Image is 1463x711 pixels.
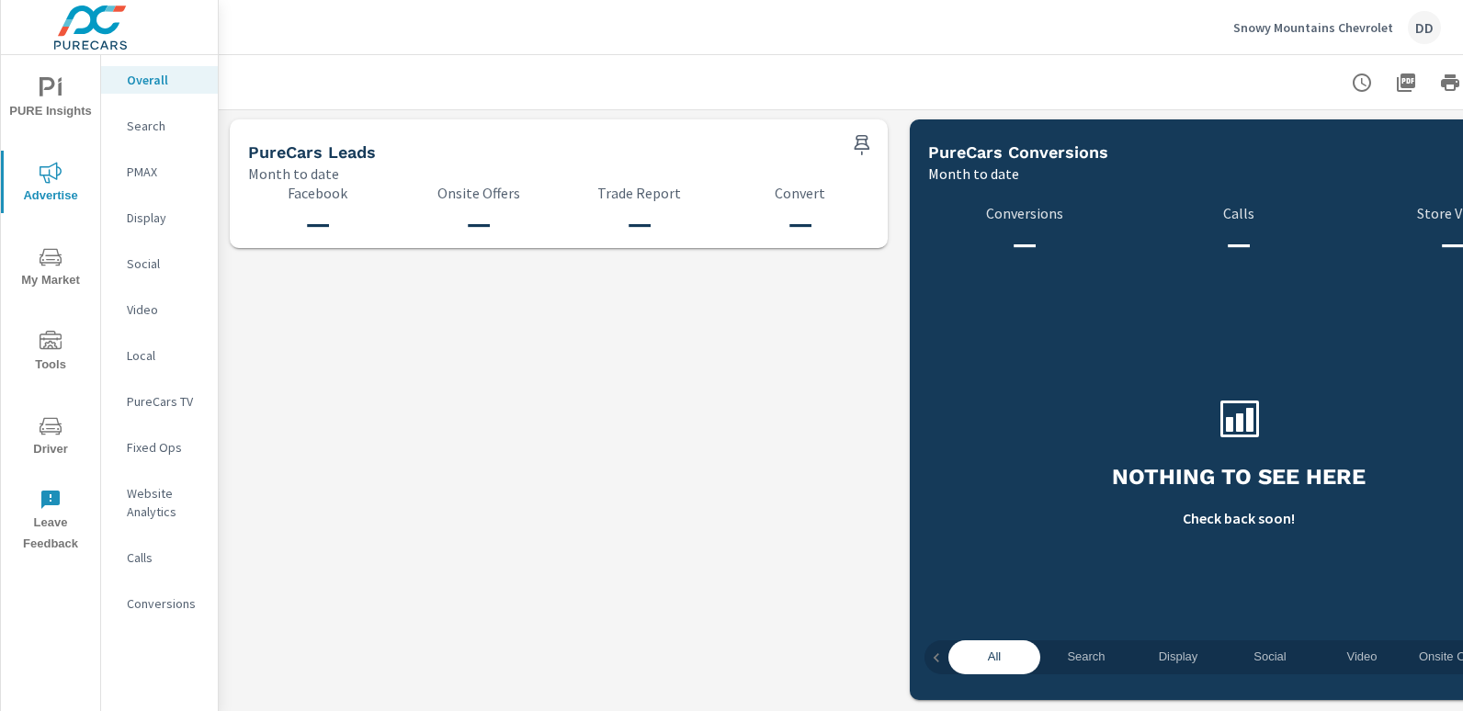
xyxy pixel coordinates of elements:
[101,112,218,140] div: Search
[1112,461,1366,492] h3: Nothing to see here
[248,142,376,162] h5: PureCars Leads
[6,415,95,460] span: Driver
[127,594,203,613] p: Conversions
[127,438,203,457] p: Fixed Ops
[1235,647,1305,668] span: Social
[1,55,100,562] div: nav menu
[248,209,387,240] h3: —
[847,130,877,160] span: Save this to your personalized report
[1143,647,1213,668] span: Display
[1408,11,1441,44] div: DD
[127,209,203,227] p: Display
[101,66,218,94] div: Overall
[101,296,218,323] div: Video
[101,158,218,186] div: PMAX
[127,300,203,319] p: Video
[127,392,203,411] p: PureCars TV
[127,71,203,89] p: Overall
[959,647,1029,668] span: All
[127,346,203,365] p: Local
[248,185,387,201] p: Facebook
[101,544,218,571] div: Calls
[928,205,1120,221] p: Conversions
[1327,647,1397,668] span: Video
[127,163,203,181] p: PMAX
[1142,229,1334,260] h3: —
[928,229,1120,260] h3: —
[101,204,218,231] div: Display
[409,209,548,240] h3: —
[1233,19,1393,36] p: Snowy Mountains Chevrolet
[409,185,548,201] p: Onsite Offers
[1183,507,1295,529] p: Check back soon!
[101,342,218,369] div: Local
[1388,64,1424,101] button: "Export Report to PDF"
[127,254,203,273] p: Social
[731,209,869,240] h3: —
[928,142,1108,162] h5: PureCars Conversions
[570,209,709,240] h3: —
[6,246,95,291] span: My Market
[101,590,218,617] div: Conversions
[101,480,218,525] div: Website Analytics
[6,77,95,122] span: PURE Insights
[6,162,95,207] span: Advertise
[570,185,709,201] p: Trade Report
[127,548,203,567] p: Calls
[101,388,218,415] div: PureCars TV
[6,489,95,555] span: Leave Feedback
[1051,647,1121,668] span: Search
[731,185,869,201] p: Convert
[127,484,203,521] p: Website Analytics
[928,163,1019,185] p: Month to date
[127,117,203,135] p: Search
[248,163,339,185] p: Month to date
[101,434,218,461] div: Fixed Ops
[101,250,218,277] div: Social
[6,331,95,376] span: Tools
[1142,205,1334,221] p: Calls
